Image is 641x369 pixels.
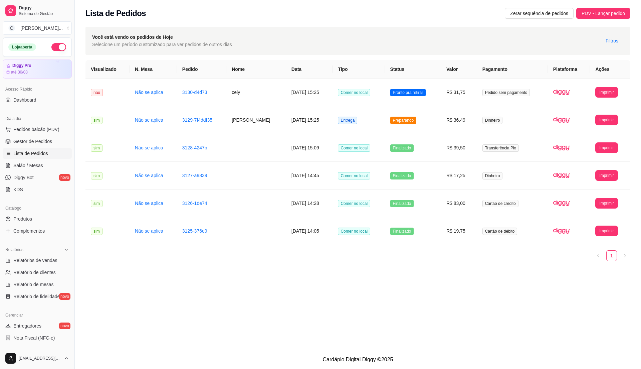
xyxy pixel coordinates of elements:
[595,198,618,209] button: Imprimir
[13,335,55,341] span: Nota Fiscal (NFC-e)
[620,250,630,261] button: right
[286,60,333,79] th: Data
[385,60,441,79] th: Status
[441,162,477,190] td: R$ 17,25
[13,347,50,353] span: Controle de caixa
[593,250,604,261] button: left
[3,124,72,135] button: Pedidos balcão (PDV)
[13,281,54,288] span: Relatório de mesas
[553,223,570,239] img: diggy
[3,291,72,302] a: Relatório de fidelidadenovo
[338,200,370,207] span: Comer no local
[135,90,163,95] a: Não se aplica
[286,134,333,162] td: [DATE] 15:09
[3,172,72,183] a: Diggy Botnovo
[3,267,72,278] a: Relatório de clientes
[3,203,72,214] div: Catálogo
[553,112,570,128] img: diggy
[3,148,72,159] a: Lista de Pedidos
[130,60,177,79] th: N. Mesa
[3,160,72,171] a: Salão / Mesas
[12,63,31,68] article: Diggy Pro
[3,321,72,331] a: Entregadoresnovo
[135,228,163,234] a: Não se aplica
[91,117,102,124] span: sim
[135,201,163,206] a: Não se aplica
[548,60,590,79] th: Plataforma
[3,214,72,224] a: Produtos
[8,43,36,51] div: Loja aberta
[595,115,618,125] button: Imprimir
[286,79,333,106] td: [DATE] 15:25
[91,200,102,207] span: sim
[338,89,370,96] span: Comer no local
[482,144,519,152] span: Transferência Pix
[286,217,333,245] td: [DATE] 14:05
[226,60,286,79] th: Nome
[623,254,627,258] span: right
[13,97,36,103] span: Dashboard
[441,134,477,162] td: R$ 39,50
[390,200,414,207] span: Finalizado
[510,10,568,17] span: Zerar sequência de pedidos
[226,79,286,106] td: cely
[13,186,23,193] span: KDS
[3,255,72,266] a: Relatórios de vendas
[606,37,618,44] span: Filtros
[441,190,477,217] td: R$ 83,00
[333,60,385,79] th: Tipo
[135,173,163,178] a: Não se aplica
[91,228,102,235] span: sim
[91,172,102,179] span: sim
[13,138,52,145] span: Gestor de Pedidos
[553,139,570,156] img: diggy
[441,79,477,106] td: R$ 31,75
[441,60,477,79] th: Valor
[390,228,414,235] span: Finalizado
[338,144,370,152] span: Comer no local
[482,117,503,124] span: Dinheiro
[338,172,370,179] span: Comer no local
[135,145,163,150] a: Não se aplica
[595,170,618,181] button: Imprimir
[3,113,72,124] div: Dia a dia
[286,106,333,134] td: [DATE] 15:25
[441,217,477,245] td: R$ 19,75
[19,5,69,11] span: Diggy
[390,89,426,96] span: Pronto pra retirar
[13,150,48,157] span: Lista de Pedidos
[553,84,570,101] img: diggy
[3,310,72,321] div: Gerenciar
[13,228,45,234] span: Complementos
[3,21,72,35] button: Select a team
[182,173,207,178] a: 3127-a9839
[91,89,103,96] span: não
[505,8,574,19] button: Zerar sequência de pedidos
[85,60,130,79] th: Visualizado
[390,172,414,179] span: Finalizado
[3,226,72,236] a: Complementos
[20,25,63,31] div: [PERSON_NAME] ...
[19,11,69,16] span: Sistema de Gestão
[91,144,102,152] span: sim
[13,293,60,300] span: Relatório de fidelidade
[286,190,333,217] td: [DATE] 14:28
[8,25,15,31] span: O
[576,8,630,19] button: PDV - Lançar pedido
[85,8,146,19] h2: Lista de Pedidos
[11,70,28,75] article: até 30/08
[182,145,207,150] a: 3128-4247b
[338,117,357,124] span: Entrega
[177,60,226,79] th: Pedido
[596,254,600,258] span: left
[3,279,72,290] a: Relatório de mesas
[3,136,72,147] a: Gestor de Pedidos
[553,167,570,184] img: diggy
[3,84,72,95] div: Acesso Rápido
[13,269,56,276] span: Relatório de clientes
[5,247,23,252] span: Relatórios
[13,162,43,169] span: Salão / Mesas
[75,350,641,369] footer: Cardápio Digital Diggy © 2025
[582,10,625,17] span: PDV - Lançar pedido
[338,228,370,235] span: Comer no local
